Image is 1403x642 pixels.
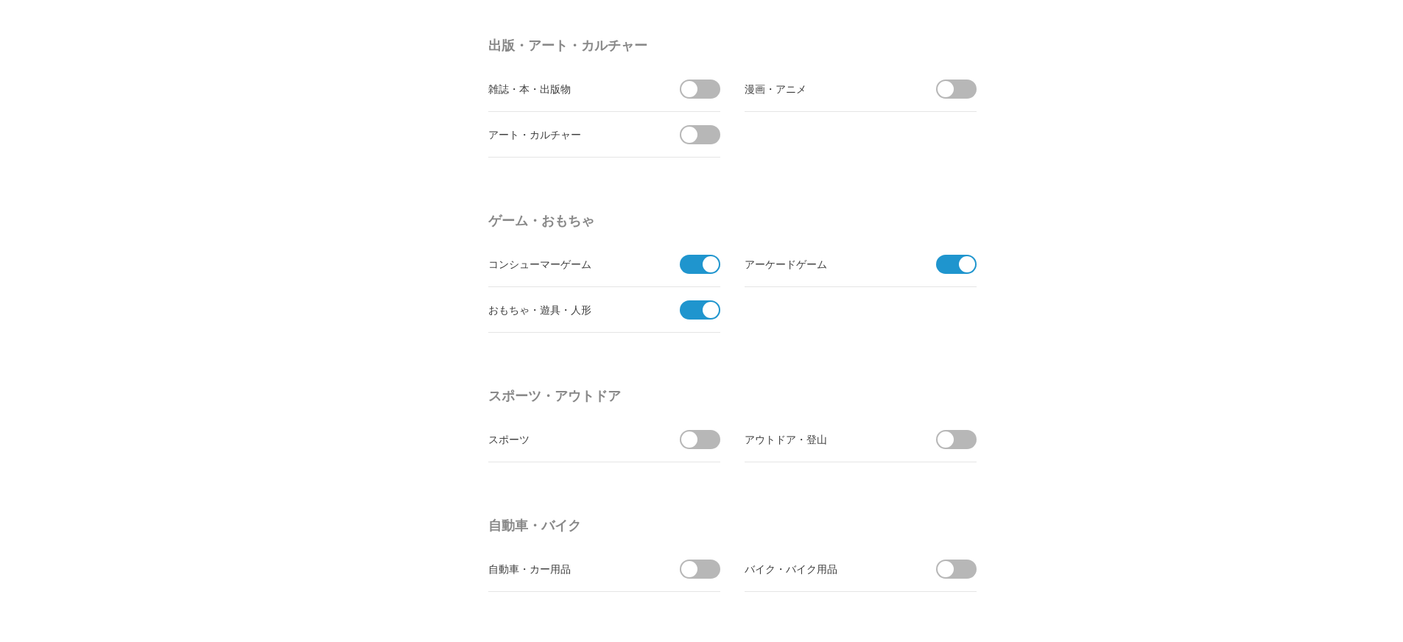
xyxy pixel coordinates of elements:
h4: スポーツ・アウトドア [488,383,982,409]
div: 自動車・カー用品 [488,560,654,578]
div: バイク・バイク用品 [745,560,910,578]
div: スポーツ [488,430,654,448]
div: おもちゃ・遊具・人形 [488,300,654,319]
h4: 自動車・バイク [488,512,982,539]
h4: 出版・アート・カルチャー [488,32,982,59]
div: 漫画・アニメ [745,80,910,98]
div: アウトドア・登山 [745,430,910,448]
div: 雑誌・本・出版物 [488,80,654,98]
h4: ゲーム・おもちゃ [488,208,982,234]
div: アート・カルチャー [488,125,654,144]
div: コンシューマーゲーム [488,255,654,273]
div: アーケードゲーム [745,255,910,273]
